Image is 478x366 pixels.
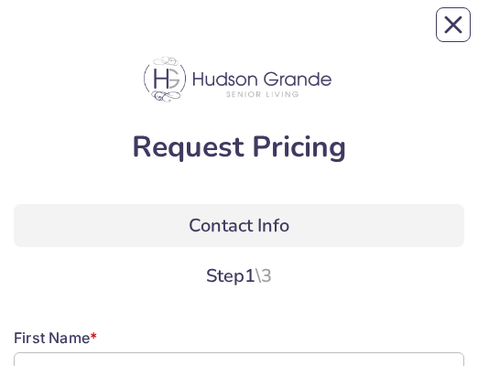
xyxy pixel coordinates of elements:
[189,213,289,238] span: Contact Info
[206,264,272,288] span: Step 1
[14,133,464,162] div: Request Pricing
[436,7,471,42] button: Close
[134,48,344,111] img: 5cc5a30b-9d73-4dbc-bb24-3ec7743cd4d3.png
[255,264,272,288] span: \ 3
[14,328,90,347] span: First Name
